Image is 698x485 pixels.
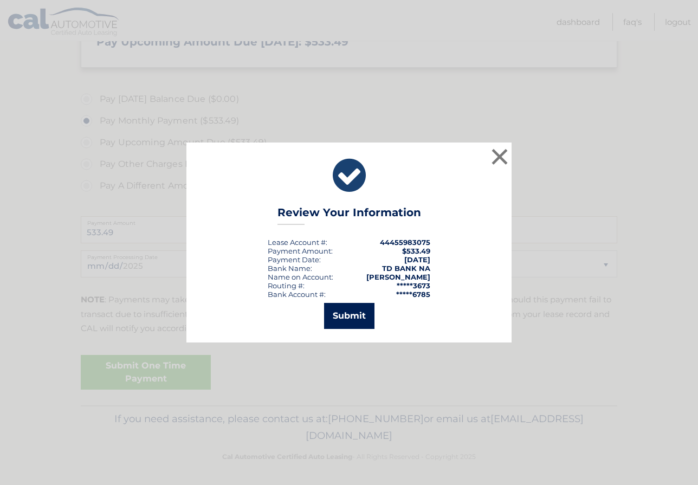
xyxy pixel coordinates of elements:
[268,273,333,281] div: Name on Account:
[268,238,327,247] div: Lease Account #:
[402,247,430,255] span: $533.49
[268,290,326,299] div: Bank Account #:
[489,146,510,167] button: ×
[268,281,305,290] div: Routing #:
[268,255,321,264] div: :
[268,255,319,264] span: Payment Date
[382,264,430,273] strong: TD BANK NA
[380,238,430,247] strong: 44455983075
[366,273,430,281] strong: [PERSON_NAME]
[268,247,333,255] div: Payment Amount:
[404,255,430,264] span: [DATE]
[277,206,421,225] h3: Review Your Information
[324,303,374,329] button: Submit
[268,264,312,273] div: Bank Name:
